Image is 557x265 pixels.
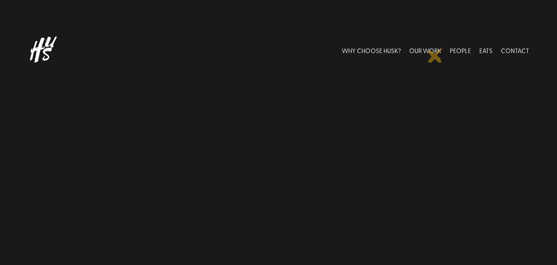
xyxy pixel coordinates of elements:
[342,33,401,67] a: WHY CHOOSE HUSK?
[479,33,493,67] a: EATS
[501,33,529,67] a: CONTACT
[450,33,471,67] a: PEOPLE
[409,33,441,67] a: OUR WORK
[28,33,70,67] img: Husk logo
